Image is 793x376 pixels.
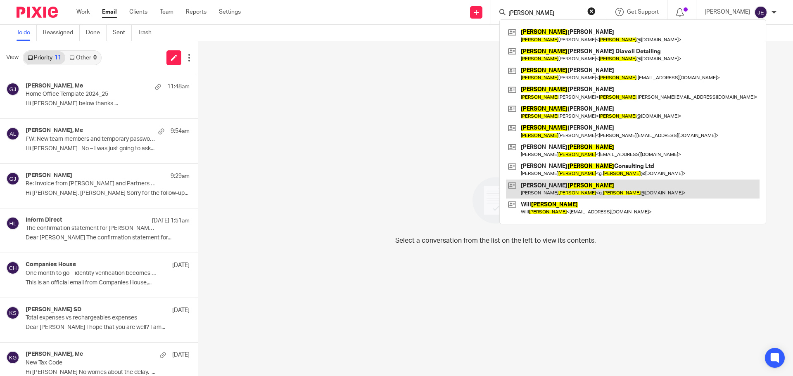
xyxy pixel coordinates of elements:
[627,9,659,15] span: Get Support
[26,359,157,367] p: New Tax Code
[26,279,190,286] p: This is an official email from Companies House,...
[129,8,147,16] a: Clients
[171,127,190,135] p: 9:54am
[26,180,157,187] p: Re: Invoice from [PERSON_NAME] and Partners for [PERSON_NAME] Consulting Ltd (#3058917) #INV-9493
[26,190,190,197] p: Hi [PERSON_NAME], [PERSON_NAME] Sorry for the follow-up...
[26,261,76,268] h4: Companies House
[6,83,19,96] img: svg%3E
[6,53,19,62] span: View
[76,8,90,16] a: Work
[467,172,525,229] img: image
[43,25,80,41] a: Reassigned
[113,25,132,41] a: Sent
[24,51,65,64] a: Priority11
[55,55,61,61] div: 11
[26,306,81,313] h4: [PERSON_NAME] SD
[26,315,157,322] p: Total expenses vs rechargeables expenses
[508,10,582,17] input: Search
[172,306,190,315] p: [DATE]
[26,83,83,90] h4: [PERSON_NAME], Me
[6,172,19,185] img: svg%3E
[587,7,596,15] button: Clear
[167,83,190,91] p: 11:48am
[705,8,750,16] p: [PERSON_NAME]
[26,91,157,98] p: Home Office Template 2024_25
[26,270,157,277] p: One month to go – identity verification becomes a requirement from [DATE]
[26,145,190,152] p: Hi [PERSON_NAME] No – I was just going to ask...
[219,8,241,16] a: Settings
[171,172,190,180] p: 9:29am
[65,51,100,64] a: Other0
[186,8,207,16] a: Reports
[26,234,190,241] p: Dear [PERSON_NAME] The confirmation statement for...
[6,217,19,230] img: svg%3E
[102,8,117,16] a: Email
[26,136,157,143] p: FW: New team members and temporary passwords - Government Gateway
[86,25,107,41] a: Done
[6,261,19,274] img: svg%3E
[172,261,190,270] p: [DATE]
[26,369,190,376] p: Hi [PERSON_NAME] No worries about the delay. ...
[172,351,190,359] p: [DATE]
[17,25,37,41] a: To do
[26,324,190,331] p: Dear [PERSON_NAME] I hope that you are well? I am...
[6,351,19,364] img: svg%3E
[26,351,83,358] h4: [PERSON_NAME], Me
[26,127,83,134] h4: [PERSON_NAME], Me
[6,306,19,319] img: svg%3E
[26,172,72,179] h4: [PERSON_NAME]
[26,225,157,232] p: The confirmation statement for [PERSON_NAME] (WINDSOR) LIMITED needs to be submitted [DATE]
[160,8,173,16] a: Team
[17,7,58,18] img: Pixie
[6,127,19,140] img: svg%3E
[93,55,97,61] div: 0
[26,217,62,224] h4: Inform Direct
[152,217,190,225] p: [DATE] 1:51am
[395,236,596,246] p: Select a conversation from the list on the left to view its contents.
[26,100,190,107] p: Hi [PERSON_NAME] below thanks ...
[754,6,767,19] img: svg%3E
[138,25,158,41] a: Trash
